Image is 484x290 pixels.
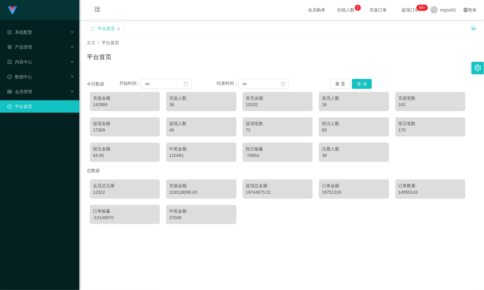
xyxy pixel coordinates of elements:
span: 数据中心 [7,74,32,79]
i: 图标: menu-fold [87,0,108,20]
div: 投注人数 [322,120,386,127]
div: 中奖金额 [169,208,233,214]
i: 图标: close [117,27,121,31]
button: 查 询 [352,79,372,89]
div: 64.00 [93,152,157,159]
div: 242 [398,102,462,108]
span: 提现订单 [399,8,422,12]
div: 今日数据 [87,81,119,87]
i: 图标: calendar [184,82,188,86]
span: 产品管理 [7,45,32,50]
div: 充值金额 [169,183,233,189]
div: 12322 [93,189,157,196]
div: 充值笔数 [398,95,462,102]
span: 充值订单 [367,8,390,12]
div: 142889 [93,102,157,108]
i: 图标: unlock [471,25,477,31]
i: 图标: global [464,8,468,12]
div: 充值金额 [93,95,157,102]
div: 总数据 [87,165,477,176]
h1: 平台首页 [87,52,112,62]
span: 在线人数 [334,8,358,12]
i: 图标: appstore-o [7,45,12,49]
div: 10320 [246,102,310,108]
i: 图标: calendar [281,82,285,86]
div: 首充人数 [322,95,386,102]
span: 系统配置 [7,30,32,35]
div: 37048 [169,214,233,221]
span: 首页 [87,40,95,45]
button: 重 置 [330,79,350,89]
div: 38 [322,152,386,159]
span: 开始时间： [119,81,141,86]
i: 图标: setting [474,64,481,71]
div: -76854 [246,152,310,159]
div: 26 [322,102,386,108]
div: 14950143 [398,189,462,196]
div: 48 [169,127,233,133]
div: 110481 [169,152,233,159]
div: 提现总金额 [246,183,310,189]
div: 提现金额 [93,120,157,127]
div: 订单金额 [322,183,386,189]
sup: 1193 [416,5,428,11]
div: 19744675.01 [246,189,310,196]
img: logo.9652507e.png [7,6,17,15]
div: 投注金额 [93,146,157,152]
div: 170 [398,127,462,133]
span: / [98,40,99,45]
div: 平台首页 [98,23,115,34]
i: 图标: table [7,89,12,94]
sup: 2 [355,5,361,11]
span: 平台首页 [102,40,119,45]
i: 图标: form [7,30,12,34]
div: 提现笔数 [246,120,310,127]
div: 提现人数 [169,120,233,127]
div: 89 [322,127,386,133]
div: 首充金额 [246,95,310,102]
div: -10148970 [93,214,157,221]
div: 219118099.43 [169,189,233,196]
i: 图标: sync [91,26,95,31]
div: 投注笔数 [398,120,462,127]
div: 订单数量 [398,183,462,189]
div: 72 [246,127,310,133]
div: 19751316 [322,189,386,196]
span: 会员管理 [7,89,32,94]
div: 投注输赢 [246,146,310,152]
i: 图标: check-circle-o [7,75,12,79]
i: 图标: profile [7,60,12,64]
div: 会员总注册 [93,183,157,189]
span: 结束时间： [217,81,238,86]
div: 中奖金额 [169,146,233,152]
div: 17309 [93,127,157,133]
div: 注册人数 [322,146,386,152]
div: 38 [169,102,233,108]
div: 充值人数 [169,95,233,102]
a: 图标: dashboard平台首页 [7,100,74,113]
span: 内容中心 [7,59,32,64]
p: 2 [357,5,359,11]
div: 订单输赢 [93,208,157,214]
